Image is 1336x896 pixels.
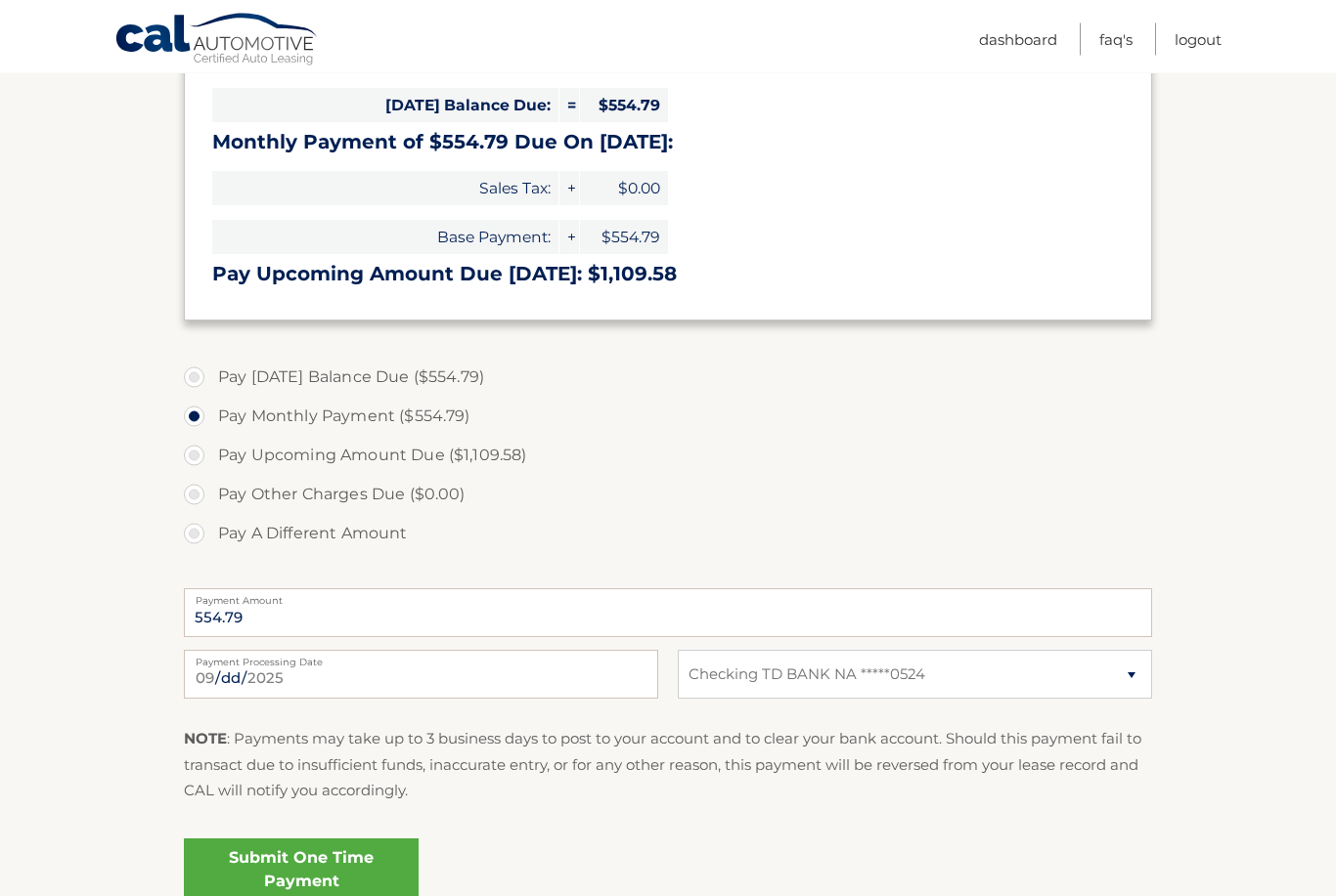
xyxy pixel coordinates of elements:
[184,437,1152,476] label: Pay Upcoming Amount Due ($1,109.58)
[184,589,1152,638] input: Payment Amount
[1175,23,1222,56] a: Logout
[184,727,1152,804] p: : Payments may take up to 3 business days to post to your account and to clear your bank account....
[184,730,227,748] strong: NOTE
[184,651,658,666] label: Payment Processing Date
[559,172,579,206] span: +
[559,89,579,123] span: =
[580,172,668,206] span: $0.00
[212,89,558,123] span: [DATE] Balance Due:
[212,172,558,206] span: Sales Tax:
[580,221,668,255] span: $554.79
[212,263,1124,287] h3: Pay Upcoming Amount Due [DATE]: $1,109.58
[979,23,1057,56] a: Dashboard
[1099,23,1133,56] a: FAQ's
[559,221,579,255] span: +
[212,221,558,255] span: Base Payment:
[184,589,1152,605] label: Payment Amount
[184,651,658,700] input: Payment Date
[580,89,668,123] span: $554.79
[184,515,1152,554] label: Pay A Different Amount
[184,398,1152,437] label: Pay Monthly Payment ($554.79)
[114,13,320,69] a: Cal Automotive
[184,476,1152,515] label: Pay Other Charges Due ($0.00)
[184,359,1152,398] label: Pay [DATE] Balance Due ($554.79)
[212,131,1124,155] h3: Monthly Payment of $554.79 Due On [DATE]:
